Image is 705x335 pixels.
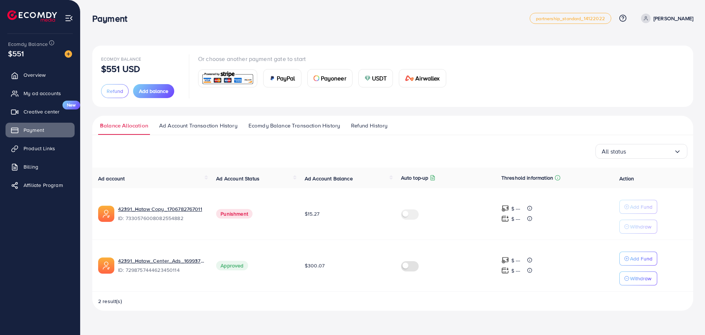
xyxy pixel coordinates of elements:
a: Overview [6,68,75,82]
button: Refund [101,84,129,98]
img: menu [65,14,73,22]
span: ID: 7330576008082554882 [118,215,204,222]
img: top-up amount [501,215,509,223]
img: image [65,50,72,58]
div: <span class='underline'>42391_Hataw Copy_1706782767011</span></br>7330576008082554882 [118,205,204,222]
span: Ecomdy Balance Transaction History [248,122,340,130]
span: Add balance [139,87,168,95]
span: Ecomdy Balance [101,56,141,62]
span: Payment [24,126,44,134]
span: Refund [107,87,123,95]
div: <span class='underline'>42391_Hataw_Center_Ads_1699374430760</span></br>7298757444623450114 [118,257,204,274]
p: $ --- [511,204,520,213]
span: USDT [372,74,387,83]
span: $15.27 [305,210,319,217]
span: Airwallex [415,74,440,83]
button: Add balance [133,84,174,98]
a: My ad accounts [6,86,75,101]
span: $300.07 [305,262,325,269]
span: Overview [24,71,46,79]
span: Ecomdy Balance [8,40,48,48]
a: 42391_Hataw_Center_Ads_1699374430760 [118,257,204,264]
p: $ --- [511,266,520,275]
img: card [405,75,414,81]
span: Product Links [24,145,55,152]
img: top-up amount [501,267,509,274]
input: Search for option [626,146,674,157]
span: Payoneer [321,74,346,83]
span: Action [619,175,634,182]
img: card [365,75,371,81]
iframe: Chat [674,302,699,329]
p: Auto top-up [401,173,429,182]
a: cardAirwallex [399,69,446,87]
img: top-up amount [501,256,509,264]
img: ic-ads-acc.e4c84228.svg [98,206,114,222]
p: Withdraw [630,274,651,283]
p: $551 USD [101,64,140,73]
p: Or choose another payment gate to start [198,54,452,63]
span: Refund History [351,122,387,130]
img: logo [7,10,57,22]
img: card [314,75,319,81]
p: [PERSON_NAME] [654,14,693,23]
span: 2 result(s) [98,298,122,305]
a: Payment [6,123,75,137]
span: PayPal [277,74,295,83]
a: cardUSDT [358,69,393,87]
span: Billing [24,163,38,170]
span: ID: 7298757444623450114 [118,266,204,274]
span: Ad Account Transaction History [159,122,237,130]
a: partnership_standard_14122022 [530,13,611,24]
p: $ --- [511,256,520,265]
span: partnership_standard_14122022 [536,16,605,21]
p: $ --- [511,215,520,223]
a: Creative centerNew [6,104,75,119]
span: Punishment [216,209,253,219]
a: Affiliate Program [6,178,75,192]
span: $551 [8,48,24,59]
span: Ad account [98,175,125,182]
p: Threshold information [501,173,553,182]
span: Approved [216,261,248,270]
span: Balance Allocation [100,122,148,130]
button: Add Fund [619,200,657,214]
span: Creative center [24,108,60,115]
p: Withdraw [630,222,651,231]
img: card [201,71,255,86]
a: Billing [6,159,75,174]
span: Ad Account Balance [305,175,353,182]
button: Withdraw [619,220,657,234]
a: [PERSON_NAME] [638,14,693,23]
a: card [198,69,257,87]
a: cardPayoneer [307,69,352,87]
p: Add Fund [630,202,652,211]
span: My ad accounts [24,90,61,97]
a: Product Links [6,141,75,156]
span: Affiliate Program [24,181,63,189]
p: Add Fund [630,254,652,263]
button: Add Fund [619,252,657,266]
span: All status [602,146,626,157]
a: 42391_Hataw Copy_1706782767011 [118,205,204,213]
button: Withdraw [619,271,657,285]
img: ic-ads-acc.e4c84228.svg [98,257,114,274]
span: New [62,101,80,109]
span: Ad Account Status [216,175,260,182]
div: Search for option [595,144,687,159]
h3: Payment [92,13,133,24]
img: top-up amount [501,205,509,212]
img: card [269,75,275,81]
a: cardPayPal [263,69,301,87]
